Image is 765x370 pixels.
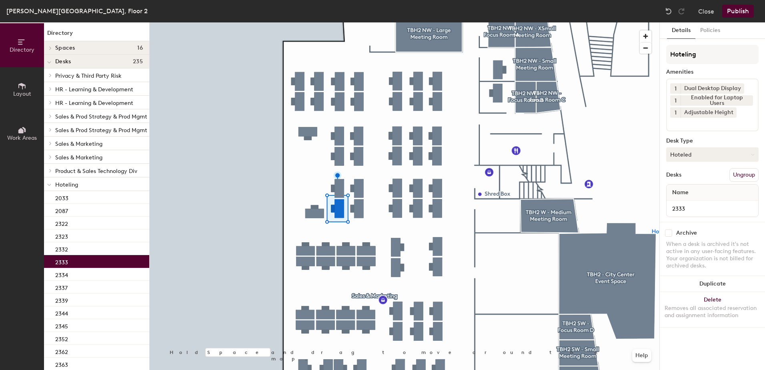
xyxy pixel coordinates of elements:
p: 2033 [55,193,68,202]
span: Sales & Prod Strategy & Prod Mgmt [55,113,147,120]
span: HR - Learning & Development [55,86,133,93]
button: Ungroup [729,168,759,182]
div: [PERSON_NAME][GEOGRAPHIC_DATA], Floor 2 [6,6,148,16]
button: 1 [670,95,681,106]
p: 2334 [55,269,68,279]
img: Undo [665,7,673,15]
div: Amenities [666,69,759,75]
button: Duplicate [660,276,765,292]
button: Details [667,22,695,39]
button: Hoteled [666,147,759,162]
span: Sales & Marketing [55,141,102,147]
span: Spaces [55,45,75,51]
span: 1 [675,84,677,93]
span: Name [668,185,693,200]
p: 2322 [55,218,68,227]
p: 2337 [55,282,68,292]
button: 1 [670,83,681,94]
div: Dual Desktop Display [681,83,744,94]
div: Desks [666,172,681,178]
p: 2323 [55,231,68,240]
span: 16 [137,45,143,51]
img: Redo [677,7,685,15]
span: Hoteling [55,181,78,188]
div: Adjustable Height [681,107,737,118]
button: Close [698,5,714,18]
div: Archive [676,230,697,236]
input: Unnamed desk [668,203,757,214]
span: Product & Sales Technology Div [55,168,137,175]
p: 2333 [55,257,68,266]
span: Desks [55,58,71,65]
span: 1 [675,97,677,105]
p: 2345 [55,321,68,330]
span: Work Areas [7,135,37,141]
span: Layout [13,90,31,97]
span: Sales & Marketing [55,154,102,161]
p: 2362 [55,346,68,356]
p: 2352 [55,334,68,343]
span: Sales & Prod Strategy & Prod Mgmt [55,127,147,134]
div: When a desk is archived it's not active in any user-facing features. Your organization is not bil... [666,241,759,269]
button: 1 [670,107,681,118]
button: Policies [695,22,725,39]
span: 1 [675,109,677,117]
span: Privacy & Third Party Risk [55,72,122,79]
p: 2087 [55,205,68,215]
button: DeleteRemoves all associated reservation and assignment information [660,292,765,327]
p: 2339 [55,295,68,304]
p: 2363 [55,359,68,368]
button: Help [632,349,651,362]
span: Directory [10,46,34,53]
p: 2332 [55,244,68,253]
p: 2344 [55,308,68,317]
div: Desk Type [666,138,759,144]
span: HR - Learning & Development [55,100,133,107]
div: Enabled for Laptop Users [681,95,753,106]
span: 235 [133,58,143,65]
h1: Directory [44,29,149,41]
div: Removes all associated reservation and assignment information [665,305,760,319]
button: Publish [722,5,754,18]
